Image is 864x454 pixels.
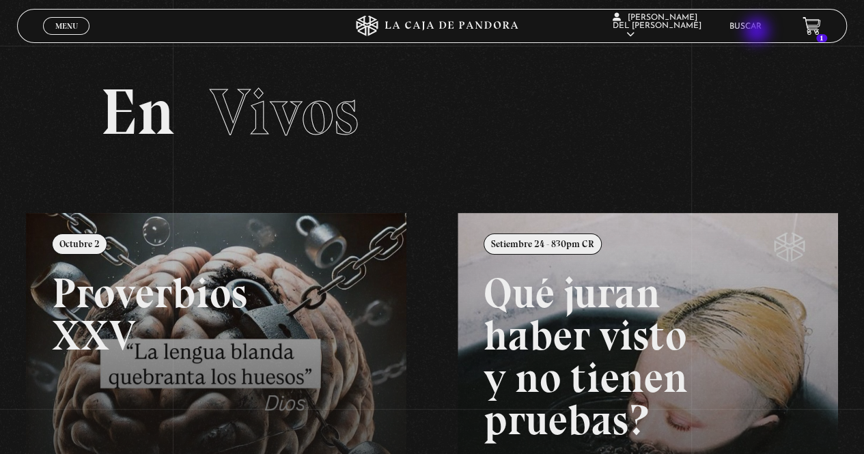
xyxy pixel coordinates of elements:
[55,22,78,30] span: Menu
[100,80,764,145] h2: En
[803,17,821,36] a: 1
[613,14,701,39] span: [PERSON_NAME] del [PERSON_NAME]
[816,34,827,42] span: 1
[210,73,359,151] span: Vivos
[729,23,762,31] a: Buscar
[51,33,83,43] span: Cerrar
